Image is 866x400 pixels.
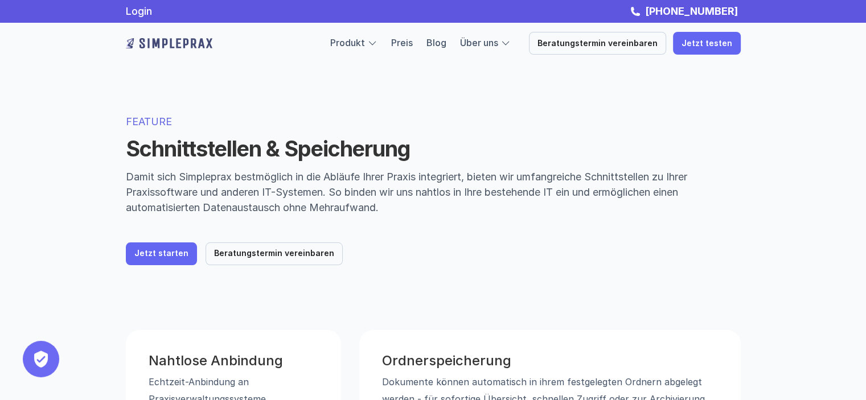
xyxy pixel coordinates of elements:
[330,37,365,48] a: Produkt
[537,39,658,48] p: Beratungstermin vereinbaren
[214,249,334,258] p: Beratungstermin vereinbaren
[126,5,152,17] a: Login
[642,5,741,17] a: [PHONE_NUMBER]
[126,169,741,215] p: Damit sich Simpleprax bestmöglich in die Abläufe Ihrer Praxis integriert, bieten wir umfangreiche...
[682,39,732,48] p: Jetzt testen
[673,32,741,55] a: Jetzt testen
[391,37,413,48] a: Preis
[134,249,188,258] p: Jetzt starten
[126,114,741,129] p: FEATURE
[149,353,318,369] h3: Nahtlose Anbindung
[126,136,741,162] h1: Schnittstellen & Speicherung
[126,242,197,265] a: Jetzt starten
[206,242,343,265] a: Beratungstermin vereinbaren
[645,5,738,17] strong: [PHONE_NUMBER]
[529,32,666,55] a: Beratungstermin vereinbaren
[460,37,498,48] a: Über uns
[382,353,718,369] h3: Ordnerspeicherung
[426,37,446,48] a: Blog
